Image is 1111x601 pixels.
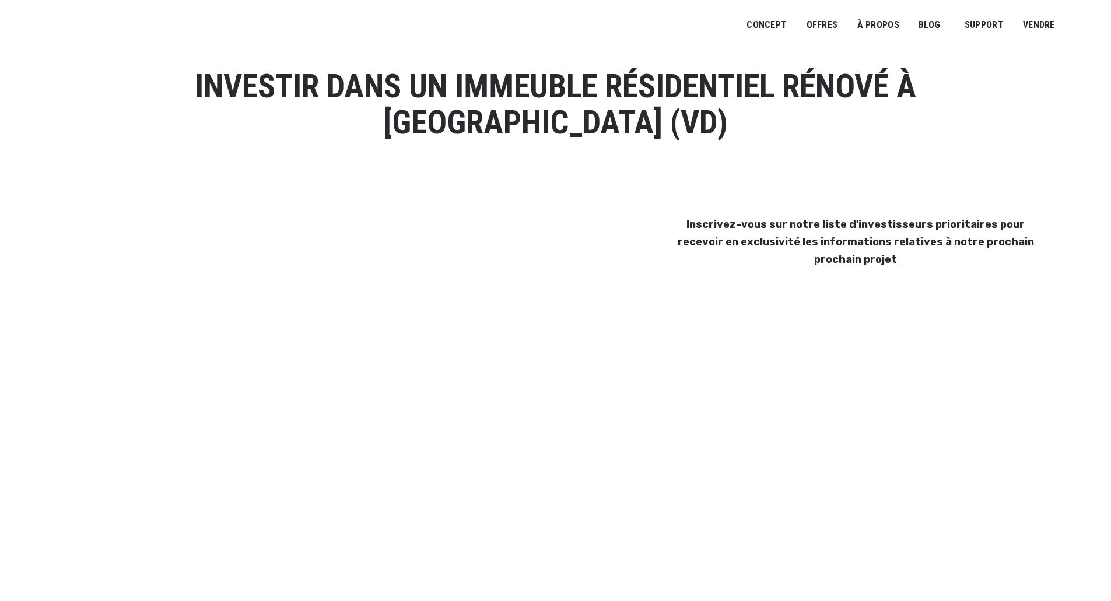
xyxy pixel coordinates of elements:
[957,12,1011,38] a: SUPPORT
[739,12,794,38] a: Concept
[1079,22,1089,29] img: Français
[672,309,1011,581] iframe: Form 1
[673,216,1038,268] h3: Inscrivez-vous sur notre liste d'investisseurs prioritaires pour recevoir en exclusivité les info...
[746,10,1094,40] nav: Menu principal
[849,12,907,38] a: À PROPOS
[798,12,845,38] a: OFFRES
[1071,14,1097,36] a: Passer à
[17,13,108,42] img: Logo
[1015,12,1063,38] a: VENDRE
[73,175,630,489] img: Grape
[644,175,684,216] img: top-left-green
[911,12,948,38] a: Blog
[184,69,927,140] h1: investir dans un immeuble résidentiel rénové à [GEOGRAPHIC_DATA] (VD)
